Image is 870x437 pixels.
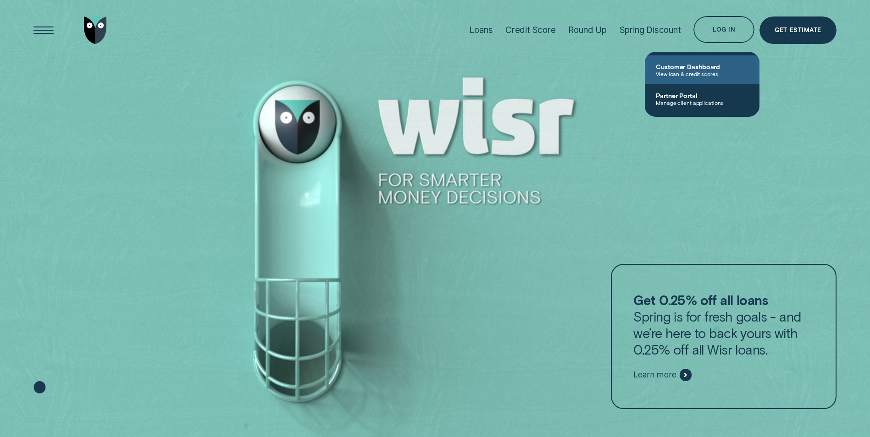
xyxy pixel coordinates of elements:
[568,25,607,35] div: Round Up
[30,16,57,44] button: Open Menu
[656,71,748,77] span: View loan & credit scores
[611,264,837,409] a: Get 0.25% off all loansSpring is for fresh goals - and we’re here to back yours with 0.25% off al...
[656,92,748,99] span: Partner Portal
[620,25,681,35] div: Spring Discount
[656,63,748,71] span: Customer Dashboard
[645,84,759,113] a: Partner PortalManage client applications
[84,16,107,44] img: Wisr
[645,55,759,84] a: Customer DashboardView loan & credit scores
[633,292,768,308] strong: Get 0.25% off all loans
[505,25,556,35] div: Credit Score
[656,99,748,106] span: Manage client applications
[633,292,814,358] p: Spring is for fresh goals - and we’re here to back yours with 0.25% off all Wisr loans.
[469,25,493,35] div: Loans
[633,370,676,380] span: Learn more
[759,16,837,44] a: Get Estimate
[693,16,754,44] button: Log in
